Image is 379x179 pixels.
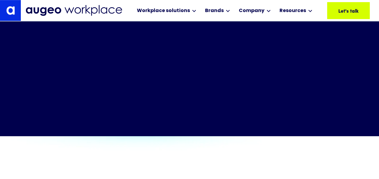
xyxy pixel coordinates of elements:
[137,7,190,14] div: Workplace solutions
[26,5,122,16] img: Augeo Workplace business unit full logo in mignight blue.
[238,7,264,14] div: Company
[327,2,370,19] a: Let's talk
[205,7,223,14] div: Brands
[6,6,15,14] img: Augeo's "a" monogram decorative logo in white.
[279,7,306,14] div: Resources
